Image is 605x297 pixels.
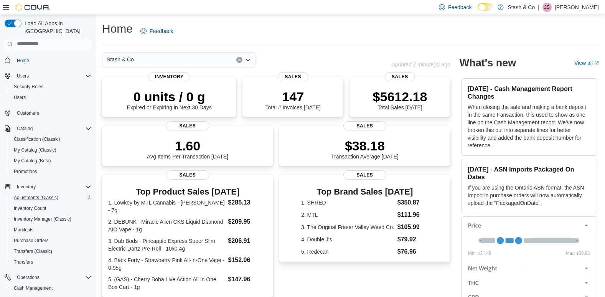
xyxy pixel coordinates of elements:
[301,211,394,219] dt: 2. MTL
[11,156,54,165] a: My Catalog (Beta)
[11,204,91,213] span: Inventory Count
[14,248,52,254] span: Transfers (Classic)
[343,121,386,130] span: Sales
[8,214,94,224] button: Inventory Manager (Classic)
[17,274,40,280] span: Operations
[14,108,91,118] span: Customers
[385,72,415,81] span: Sales
[14,182,91,191] span: Inventory
[11,82,46,91] a: Security Roles
[11,167,40,176] a: Promotions
[11,247,55,256] a: Transfers (Classic)
[11,247,91,256] span: Transfers (Classic)
[11,167,91,176] span: Promotions
[236,57,242,63] button: Clear input
[14,136,60,142] span: Classification (Classic)
[17,73,29,79] span: Users
[478,3,494,11] input: Dark Mode
[11,225,91,234] span: Manifests
[2,123,94,134] button: Catalog
[397,223,429,232] dd: $105.99
[14,195,58,201] span: Adjustments (Classic)
[245,57,251,63] button: Open list of options
[538,3,539,12] p: |
[301,223,394,231] dt: 3. The Original Fraser Valley Weed Co.
[108,218,225,233] dt: 2. DEBUNK - Miracle Alien CKS Liquid Diamond AIO Vape - 1g
[301,236,394,243] dt: 4. Double J's
[11,257,36,267] a: Transfers
[8,92,94,103] button: Users
[14,94,26,101] span: Users
[468,85,591,100] h3: [DATE] - Cash Management Report Changes
[508,3,535,12] p: Stash & Co
[8,145,94,155] button: My Catalog (Classic)
[14,273,91,282] span: Operations
[228,198,267,207] dd: $285.13
[2,55,94,66] button: Home
[14,259,33,265] span: Transfers
[11,214,91,224] span: Inventory Manager (Classic)
[21,20,91,35] span: Load All Apps in [GEOGRAPHIC_DATA]
[17,110,39,116] span: Customers
[14,216,71,222] span: Inventory Manager (Classic)
[147,138,228,153] p: 1.60
[166,170,209,180] span: Sales
[373,89,427,104] p: $5612.18
[8,155,94,166] button: My Catalog (Beta)
[8,246,94,257] button: Transfers (Classic)
[11,284,56,293] a: Cash Management
[11,145,91,155] span: My Catalog (Classic)
[14,71,32,81] button: Users
[8,203,94,214] button: Inventory Count
[265,89,320,111] div: Total # Invoices [DATE]
[11,135,91,144] span: Classification (Classic)
[166,121,209,130] span: Sales
[544,3,550,12] span: JS
[14,205,46,211] span: Inventory Count
[391,61,450,68] p: Updated 2 minute(s) ago
[301,187,429,196] h3: Top Brand Sales [DATE]
[11,214,74,224] a: Inventory Manager (Classic)
[11,257,91,267] span: Transfers
[2,181,94,192] button: Inventory
[468,184,591,207] p: If you are using the Ontario ASN format, the ASN Import in purchase orders will now automatically...
[2,107,94,119] button: Customers
[14,285,53,291] span: Cash Management
[8,235,94,246] button: Purchase Orders
[14,147,56,153] span: My Catalog (Classic)
[373,89,427,111] div: Total Sales [DATE]
[149,72,190,81] span: Inventory
[17,184,36,190] span: Inventory
[11,193,61,202] a: Adjustments (Classic)
[14,124,91,133] span: Catalog
[11,135,63,144] a: Classification (Classic)
[460,57,516,69] h2: What's new
[11,156,91,165] span: My Catalog (Beta)
[11,93,29,102] a: Users
[11,193,91,202] span: Adjustments (Classic)
[14,227,33,233] span: Manifests
[574,60,599,66] a: View allExternal link
[8,283,94,294] button: Cash Management
[397,235,429,244] dd: $79.92
[14,84,43,90] span: Security Roles
[108,276,225,291] dt: 5. (GAS) - Cherry Boba Live Action All In One Box Cart - 1g
[11,204,49,213] a: Inventory Count
[331,138,399,160] div: Transaction Average [DATE]
[11,284,91,293] span: Cash Management
[542,3,552,12] div: Julian Sheehan
[14,168,37,175] span: Promotions
[11,145,59,155] a: My Catalog (Classic)
[14,158,51,164] span: My Catalog (Beta)
[397,210,429,219] dd: $111.96
[555,3,599,12] p: [PERSON_NAME]
[14,71,91,81] span: Users
[11,225,36,234] a: Manifests
[11,82,91,91] span: Security Roles
[343,170,386,180] span: Sales
[11,93,91,102] span: Users
[301,248,394,256] dt: 5. Redecan
[8,257,94,267] button: Transfers
[448,3,471,11] span: Feedback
